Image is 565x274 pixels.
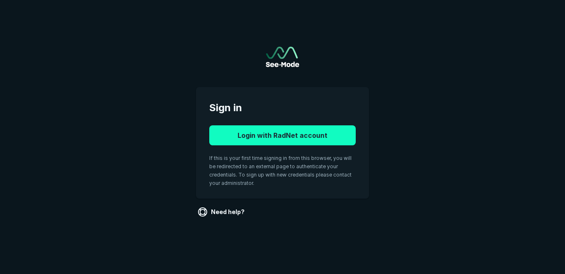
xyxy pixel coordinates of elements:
[209,100,356,115] span: Sign in
[209,155,352,186] span: If this is your first time signing in from this browser, you will be redirected to an external pa...
[209,125,356,145] button: Login with RadNet account
[266,47,299,67] a: Go to sign in
[266,47,299,67] img: See-Mode Logo
[196,205,248,219] a: Need help?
